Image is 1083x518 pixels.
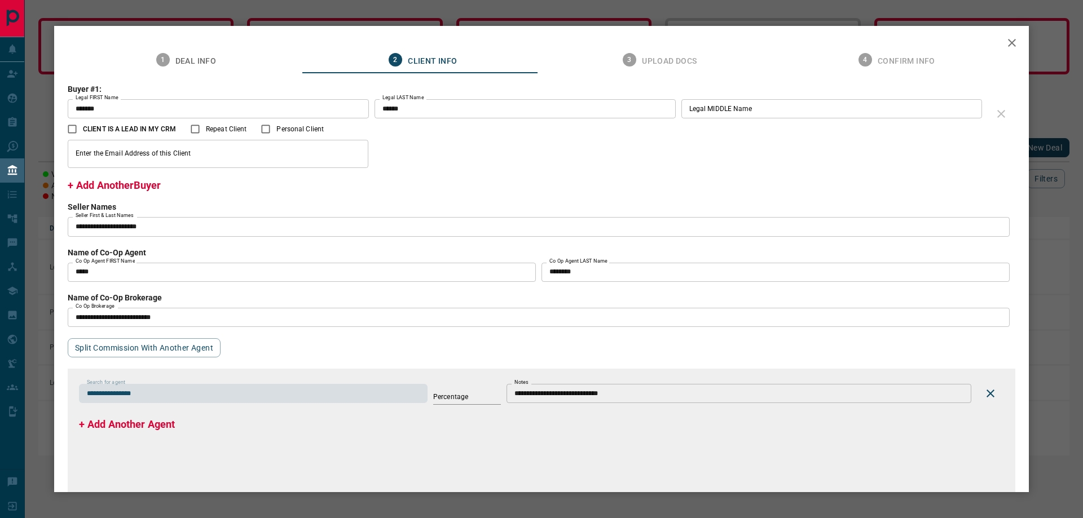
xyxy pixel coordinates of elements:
[76,94,118,101] label: Legal FIRST Name
[206,124,246,134] span: Repeat Client
[549,258,607,265] label: Co Op Agent LAST Name
[76,303,115,310] label: Co Op Brokerage
[394,56,398,64] text: 2
[175,56,217,67] span: Deal Info
[68,202,1015,211] h3: Seller Names
[408,56,457,67] span: Client Info
[161,56,165,64] text: 1
[68,293,1015,302] h3: Name of Co-Op Brokerage
[83,124,176,134] span: CLIENT IS A LEAD IN MY CRM
[87,379,125,386] label: Search for agent
[68,179,161,191] span: + Add AnotherBuyer
[68,85,988,94] h3: Buyer #1:
[977,380,1004,407] button: Delete
[514,379,528,386] label: Notes
[79,418,175,430] span: + Add Another Agent
[76,212,134,219] label: Seller First & Last Names
[76,258,135,265] label: Co Op Agent FIRST Name
[68,248,1015,257] h3: Name of Co-Op Agent
[276,124,324,134] span: Personal Client
[68,338,221,357] button: Split Commission With Another Agent
[382,94,424,101] label: Legal LAST Name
